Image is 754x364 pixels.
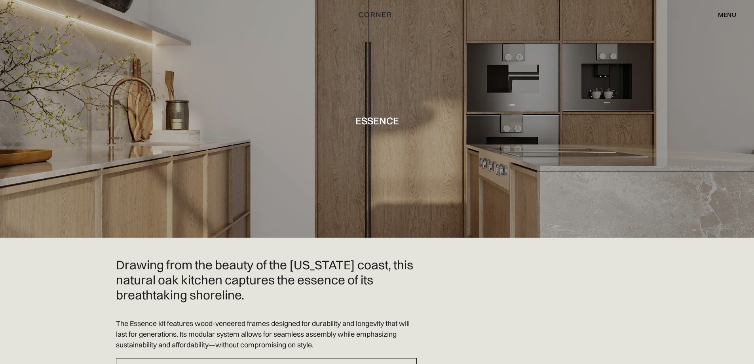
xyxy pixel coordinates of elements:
div: menu [710,8,736,21]
a: home [350,10,405,20]
h1: Essence [355,115,399,126]
p: The Essence kit features wood-veneered frames designed for durability and longevity that will las... [116,318,417,350]
h2: Drawing from the beauty of the [US_STATE] coast, this natural oak kitchen captures the essence of... [116,257,417,302]
div: menu [718,11,736,18]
